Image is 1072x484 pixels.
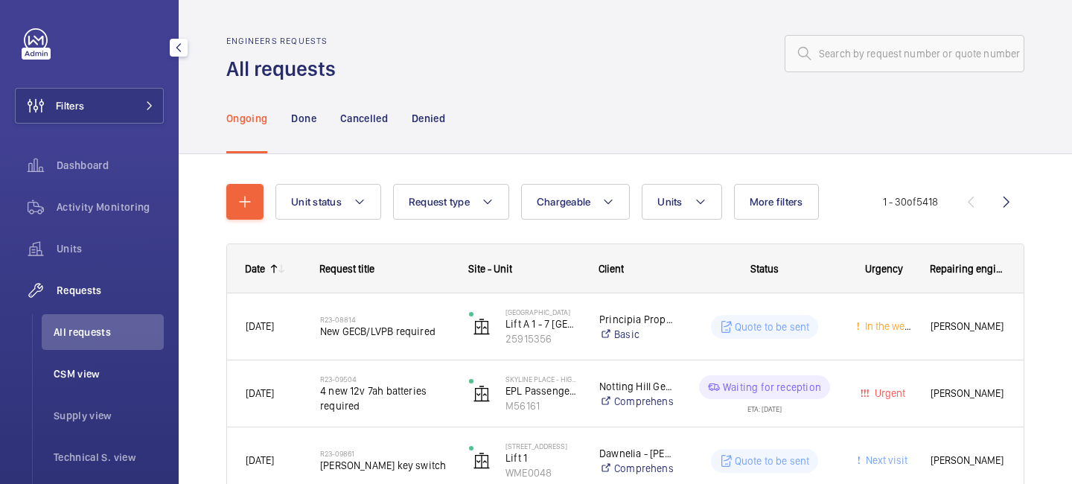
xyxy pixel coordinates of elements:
span: Chargeable [537,196,591,208]
span: New GECB/LVPB required [320,324,450,339]
p: Principia Property & Estates - [GEOGRAPHIC_DATA] [599,312,673,327]
button: Units [642,184,721,220]
p: Done [291,111,316,126]
span: 1 - 30 5418 [883,197,938,207]
span: Repairing engineer [930,263,1006,275]
p: [GEOGRAPHIC_DATA] [505,308,580,316]
button: Chargeable [521,184,631,220]
span: [DATE] [246,454,274,466]
span: More filters [750,196,803,208]
span: Technical S. view [54,450,164,465]
p: Ongoing [226,111,267,126]
a: Basic [599,327,673,342]
div: ETA: [DATE] [747,399,782,413]
p: WME0048 [505,465,580,480]
p: Skyline Place - High Risk Building [505,375,580,383]
span: Activity Monitoring [57,200,164,214]
input: Search by request number or quote number [785,35,1024,72]
p: 25915356 [505,331,580,346]
p: Dawnelia - [PERSON_NAME] [599,446,673,461]
p: Quote to be sent [735,453,810,468]
button: Request type [393,184,509,220]
span: Unit status [291,196,342,208]
span: [DATE] [246,387,274,399]
span: [PERSON_NAME] [931,318,1005,335]
span: [DATE] [246,320,274,332]
img: elevator.svg [473,452,491,470]
span: Request type [409,196,470,208]
p: Waiting for reception [723,380,821,395]
button: Unit status [275,184,381,220]
p: Lift 1 [505,450,580,465]
p: EPL Passenger Lift No 1 block 1/26 [505,383,580,398]
h2: R23-09861 [320,449,450,458]
span: Urgency [865,263,903,275]
p: [STREET_ADDRESS] [505,442,580,450]
p: M56161 [505,398,580,413]
span: Client [599,263,624,275]
p: Notting Hill Genesis [599,379,673,394]
span: Site - Unit [468,263,512,275]
span: In the week [862,320,915,332]
span: Next visit [863,454,907,466]
h1: All requests [226,55,345,83]
span: Units [657,196,682,208]
a: Comprehensive [599,394,673,409]
span: Units [57,241,164,256]
div: Date [245,263,265,275]
button: Filters [15,88,164,124]
span: 4 new 12v 7ah batteries required [320,383,450,413]
span: [PERSON_NAME] key switch [320,458,450,473]
h2: Engineers requests [226,36,345,46]
span: Status [750,263,779,275]
img: elevator.svg [473,385,491,403]
span: [PERSON_NAME] [931,385,1005,402]
h2: R23-08814 [320,315,450,324]
span: Urgent [872,387,905,399]
span: Request title [319,263,374,275]
span: [PERSON_NAME] [931,452,1005,469]
span: Dashboard [57,158,164,173]
a: Comprehensive [599,461,673,476]
button: More filters [734,184,819,220]
span: Filters [56,98,84,113]
span: Requests [57,283,164,298]
p: Quote to be sent [735,319,810,334]
h2: R23-09504 [320,375,450,383]
p: Cancelled [340,111,388,126]
span: All requests [54,325,164,340]
p: Denied [412,111,445,126]
span: Supply view [54,408,164,423]
p: Lift A 1 - 7 [GEOGRAPHIC_DATA] [505,316,580,331]
img: elevator.svg [473,318,491,336]
span: CSM view [54,366,164,381]
span: of [907,196,916,208]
